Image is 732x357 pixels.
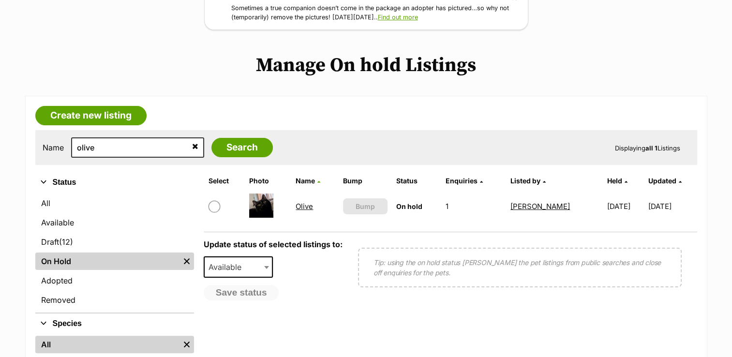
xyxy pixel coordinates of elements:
[35,106,147,125] a: Create new listing
[603,190,647,223] td: [DATE]
[296,202,313,211] a: Olive
[231,4,521,22] p: Sometimes a true companion doesn’t come in the package an adopter has pictured…so why not (tempor...
[648,177,682,185] a: Updated
[296,177,315,185] span: Name
[442,190,506,223] td: 1
[296,177,320,185] a: Name
[510,202,570,211] a: [PERSON_NAME]
[607,177,622,185] span: Held
[510,177,546,185] a: Listed by
[35,194,194,212] a: All
[446,177,483,185] a: Enquiries
[205,173,245,189] th: Select
[392,173,441,189] th: Status
[35,233,194,251] a: Draft
[396,202,422,210] span: On hold
[356,201,375,211] span: Bump
[35,176,194,189] button: Status
[35,253,179,270] a: On Hold
[35,214,194,231] a: Available
[446,177,478,185] span: translation missing: en.admin.listings.index.attributes.enquiries
[204,285,279,300] button: Save status
[645,144,657,152] strong: all 1
[373,257,666,278] p: Tip: using the on hold status [PERSON_NAME] the pet listings from public searches and close off e...
[204,256,273,278] span: Available
[205,260,251,274] span: Available
[245,173,291,189] th: Photo
[343,198,388,214] button: Bump
[204,239,343,249] label: Update status of selected listings to:
[378,14,418,21] a: Find out more
[211,138,273,157] input: Search
[607,177,627,185] a: Held
[35,291,194,309] a: Removed
[510,177,540,185] span: Listed by
[59,236,73,248] span: (12)
[615,144,680,152] span: Displaying Listings
[35,272,194,289] a: Adopted
[35,336,179,353] a: All
[179,336,194,353] a: Remove filter
[648,177,676,185] span: Updated
[35,317,194,330] button: Species
[648,190,696,223] td: [DATE]
[339,173,391,189] th: Bump
[35,193,194,312] div: Status
[179,253,194,270] a: Remove filter
[43,143,64,152] label: Name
